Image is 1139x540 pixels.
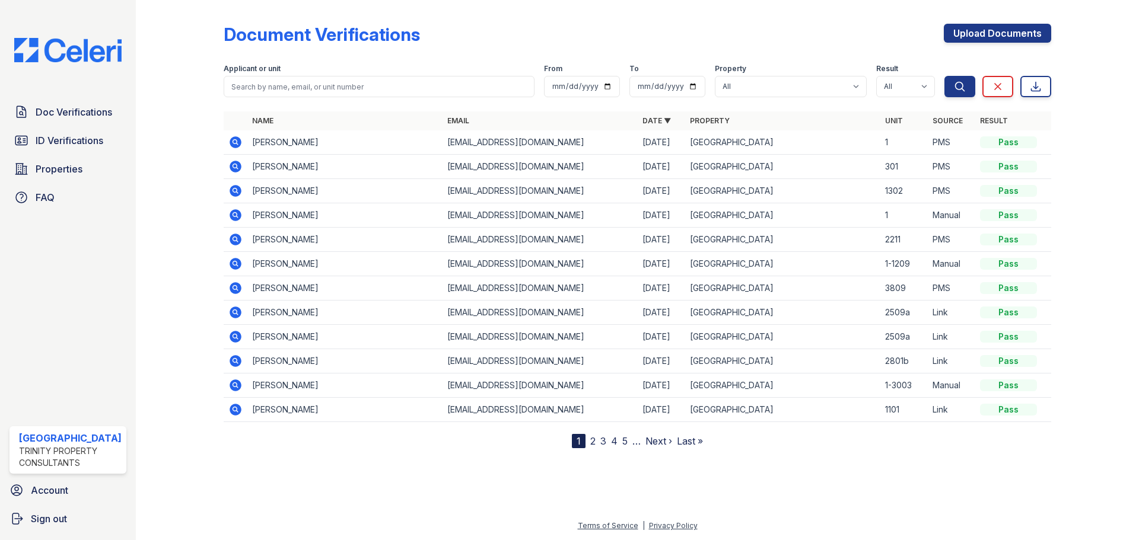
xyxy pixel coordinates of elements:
td: 1302 [880,179,928,203]
td: [EMAIL_ADDRESS][DOMAIN_NAME] [443,349,638,373]
div: Document Verifications [224,24,420,45]
td: [DATE] [638,155,685,179]
a: Properties [9,157,126,181]
a: 4 [611,435,618,447]
td: [PERSON_NAME] [247,228,443,252]
td: [GEOGRAPHIC_DATA] [685,179,880,203]
div: 1 [572,434,586,448]
a: Date ▼ [642,116,671,125]
td: [EMAIL_ADDRESS][DOMAIN_NAME] [443,276,638,301]
td: [PERSON_NAME] [247,325,443,349]
td: [GEOGRAPHIC_DATA] [685,398,880,422]
td: [PERSON_NAME] [247,252,443,276]
label: To [629,64,639,74]
td: Link [928,349,975,373]
span: Properties [36,162,82,176]
div: Pass [980,161,1037,172]
td: [EMAIL_ADDRESS][DOMAIN_NAME] [443,252,638,276]
span: … [632,434,641,448]
div: Pass [980,185,1037,197]
a: 2 [590,435,596,447]
div: Pass [980,282,1037,294]
td: [PERSON_NAME] [247,373,443,398]
td: [PERSON_NAME] [247,398,443,422]
input: Search by name, email, or unit number [224,76,534,97]
td: [DATE] [638,228,685,252]
div: Pass [980,258,1037,270]
td: [EMAIL_ADDRESS][DOMAIN_NAME] [443,301,638,325]
td: Manual [928,252,975,276]
a: 5 [622,435,628,447]
td: [DATE] [638,252,685,276]
td: [PERSON_NAME] [247,155,443,179]
td: [GEOGRAPHIC_DATA] [685,228,880,252]
div: Pass [980,379,1037,391]
td: PMS [928,179,975,203]
td: 1-3003 [880,373,928,398]
a: Sign out [5,507,131,531]
td: PMS [928,228,975,252]
td: 1 [880,130,928,155]
td: [DATE] [638,276,685,301]
td: [GEOGRAPHIC_DATA] [685,130,880,155]
td: Link [928,325,975,349]
td: Link [928,398,975,422]
td: 2509a [880,301,928,325]
td: [GEOGRAPHIC_DATA] [685,155,880,179]
td: 3809 [880,276,928,301]
a: Terms of Service [578,521,638,530]
label: From [544,64,562,74]
a: Privacy Policy [649,521,698,530]
td: [GEOGRAPHIC_DATA] [685,373,880,398]
td: [DATE] [638,301,685,325]
div: Pass [980,234,1037,245]
td: 1-1209 [880,252,928,276]
label: Property [715,64,746,74]
td: [DATE] [638,373,685,398]
a: Name [252,116,273,125]
a: Account [5,478,131,502]
td: [PERSON_NAME] [247,301,443,325]
td: Manual [928,373,975,398]
td: [DATE] [638,130,685,155]
span: Account [31,483,68,497]
span: Doc Verifications [36,105,112,119]
a: FAQ [9,186,126,209]
td: [DATE] [638,179,685,203]
td: [EMAIL_ADDRESS][DOMAIN_NAME] [443,203,638,228]
td: [GEOGRAPHIC_DATA] [685,252,880,276]
a: Email [447,116,469,125]
td: [EMAIL_ADDRESS][DOMAIN_NAME] [443,130,638,155]
span: ID Verifications [36,133,103,148]
td: [EMAIL_ADDRESS][DOMAIN_NAME] [443,325,638,349]
td: [DATE] [638,349,685,373]
div: Trinity Property Consultants [19,445,122,469]
td: 2211 [880,228,928,252]
td: [DATE] [638,398,685,422]
td: Link [928,301,975,325]
td: [GEOGRAPHIC_DATA] [685,349,880,373]
td: [PERSON_NAME] [247,349,443,373]
a: Upload Documents [944,24,1051,43]
label: Applicant or unit [224,64,281,74]
a: 3 [600,435,606,447]
a: Unit [885,116,903,125]
td: [PERSON_NAME] [247,203,443,228]
td: [EMAIL_ADDRESS][DOMAIN_NAME] [443,373,638,398]
td: [DATE] [638,203,685,228]
td: [PERSON_NAME] [247,179,443,203]
a: Next › [645,435,672,447]
td: PMS [928,130,975,155]
td: [EMAIL_ADDRESS][DOMAIN_NAME] [443,228,638,252]
td: [EMAIL_ADDRESS][DOMAIN_NAME] [443,398,638,422]
a: Result [980,116,1008,125]
div: Pass [980,331,1037,343]
div: Pass [980,209,1037,221]
td: [EMAIL_ADDRESS][DOMAIN_NAME] [443,155,638,179]
a: Doc Verifications [9,100,126,124]
td: 2801b [880,349,928,373]
div: [GEOGRAPHIC_DATA] [19,431,122,445]
td: PMS [928,276,975,301]
td: [PERSON_NAME] [247,130,443,155]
